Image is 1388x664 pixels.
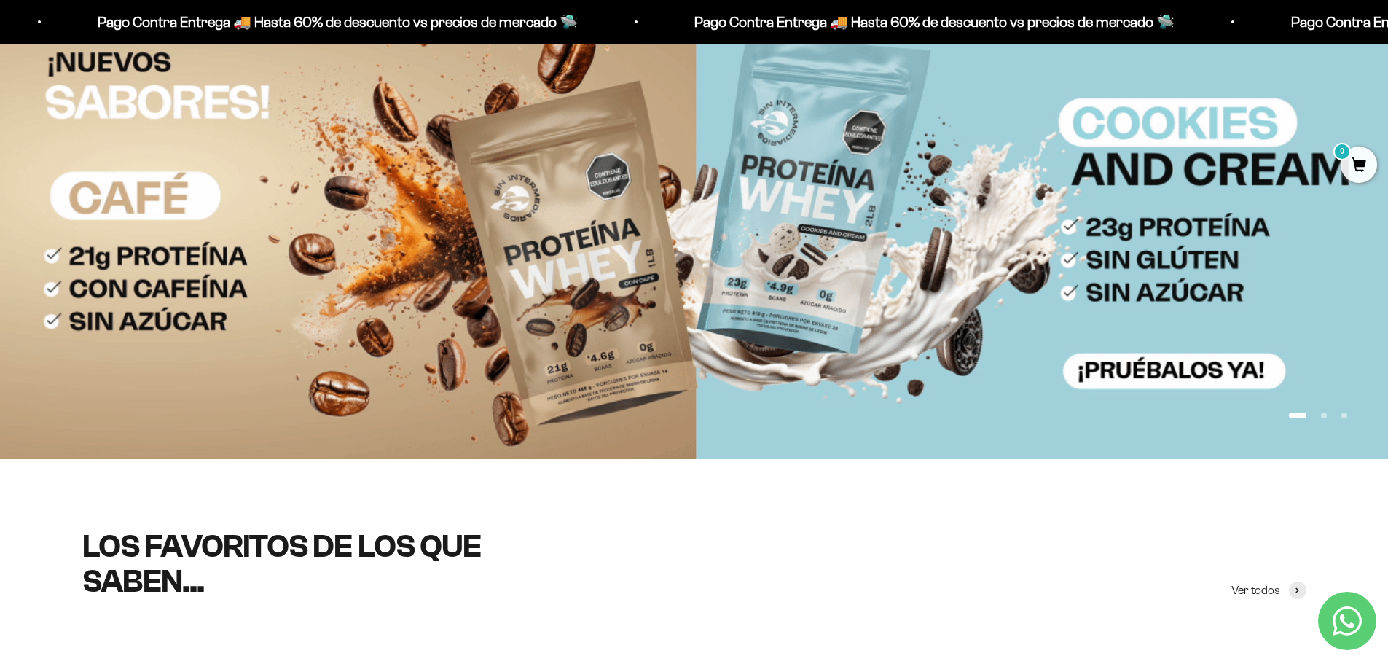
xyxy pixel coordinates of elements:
a: 0 [1341,158,1377,174]
p: Pago Contra Entrega 🚚 Hasta 60% de descuento vs precios de mercado 🛸 [694,10,1175,34]
span: Ver todos [1231,581,1280,600]
mark: 0 [1333,143,1351,160]
p: Pago Contra Entrega 🚚 Hasta 60% de descuento vs precios de mercado 🛸 [98,10,578,34]
split-lines: LOS FAVORITOS DE LOS QUE SABEN... [82,528,482,599]
a: Ver todos [1231,581,1306,600]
